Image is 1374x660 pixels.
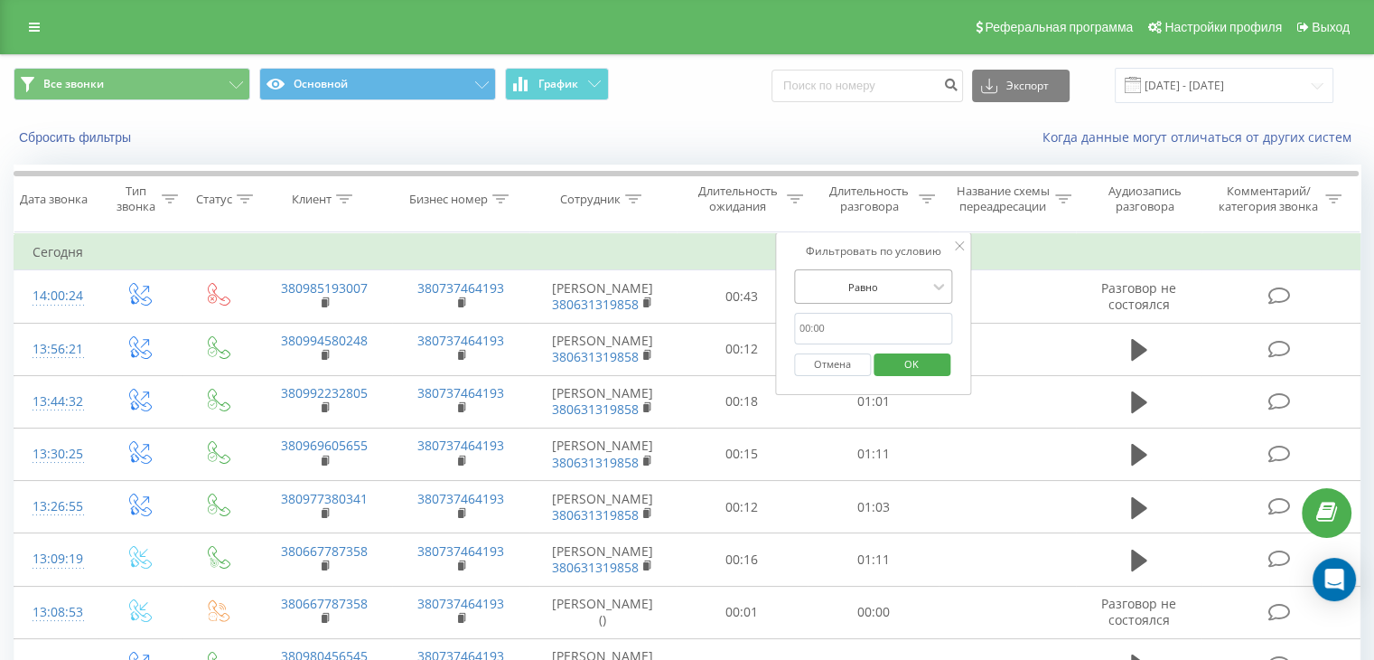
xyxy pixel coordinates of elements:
[529,533,677,586] td: [PERSON_NAME]
[552,401,639,418] a: 380631319858
[874,354,950,376] button: OK
[808,533,939,586] td: 01:11
[693,184,783,214] div: Длительность ожидания
[1101,279,1176,313] span: Разговор не состоялся
[808,586,939,638] td: 00:00
[33,595,80,630] div: 13:08:53
[114,184,156,214] div: Тип звонка
[1164,20,1282,34] span: Настройки профиля
[33,384,80,420] div: 13:44:32
[529,428,677,480] td: [PERSON_NAME]
[677,533,808,586] td: 00:16
[281,595,368,612] a: 380667787358
[529,481,677,533] td: [PERSON_NAME]
[677,586,808,638] td: 00:01
[985,20,1133,34] span: Реферальная программа
[417,595,504,612] a: 380737464193
[20,192,88,207] div: Дата звонка
[677,375,808,428] td: 00:18
[529,323,677,375] td: [PERSON_NAME]
[417,384,504,401] a: 380737464193
[1092,184,1198,214] div: Аудиозапись разговора
[417,332,504,349] a: 380737464193
[33,437,80,472] div: 13:30:25
[417,437,504,454] a: 380737464193
[281,279,368,297] a: 380985193007
[560,192,621,207] div: Сотрудник
[14,68,250,100] button: Все звонки
[33,332,80,367] div: 13:56:21
[677,481,808,533] td: 00:12
[529,270,677,323] td: [PERSON_NAME]
[33,489,80,524] div: 13:26:55
[677,323,808,375] td: 00:12
[552,454,639,471] a: 380631319858
[505,68,609,100] button: График
[1312,20,1350,34] span: Выход
[14,129,140,146] button: Сбросить фильтры
[409,192,488,207] div: Бизнес номер
[281,542,368,560] a: 380667787358
[552,506,639,523] a: 380631319858
[529,586,677,638] td: [PERSON_NAME] ()
[417,542,504,560] a: 380737464193
[259,68,496,100] button: Основной
[1101,595,1176,628] span: Разговор не состоялся
[552,559,639,576] a: 380631319858
[529,375,677,428] td: [PERSON_NAME]
[33,542,80,577] div: 13:09:19
[956,184,1051,214] div: Название схемы переадресации
[824,184,914,214] div: Длительность разговора
[1313,558,1356,601] div: Open Intercom Messenger
[677,270,808,323] td: 00:43
[43,77,104,91] span: Все звонки
[281,437,368,454] a: 380969605655
[281,490,368,507] a: 380977380341
[886,350,937,378] span: OK
[552,348,639,365] a: 380631319858
[538,78,578,90] span: График
[417,490,504,507] a: 380737464193
[1042,128,1360,146] a: Когда данные могут отличаться от других систем
[292,192,332,207] div: Клиент
[771,70,963,102] input: Поиск по номеру
[794,242,953,260] div: Фильтровать по условию
[552,296,639,313] a: 380631319858
[808,375,939,428] td: 01:01
[417,279,504,297] a: 380737464193
[808,428,939,480] td: 01:11
[972,70,1070,102] button: Экспорт
[794,354,871,376] button: Отмена
[14,234,1360,270] td: Сегодня
[196,192,232,207] div: Статус
[677,428,808,480] td: 00:15
[808,481,939,533] td: 01:03
[794,313,953,344] input: 00:00
[33,278,80,314] div: 14:00:24
[281,384,368,401] a: 380992232805
[281,332,368,349] a: 380994580248
[1215,184,1321,214] div: Комментарий/категория звонка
